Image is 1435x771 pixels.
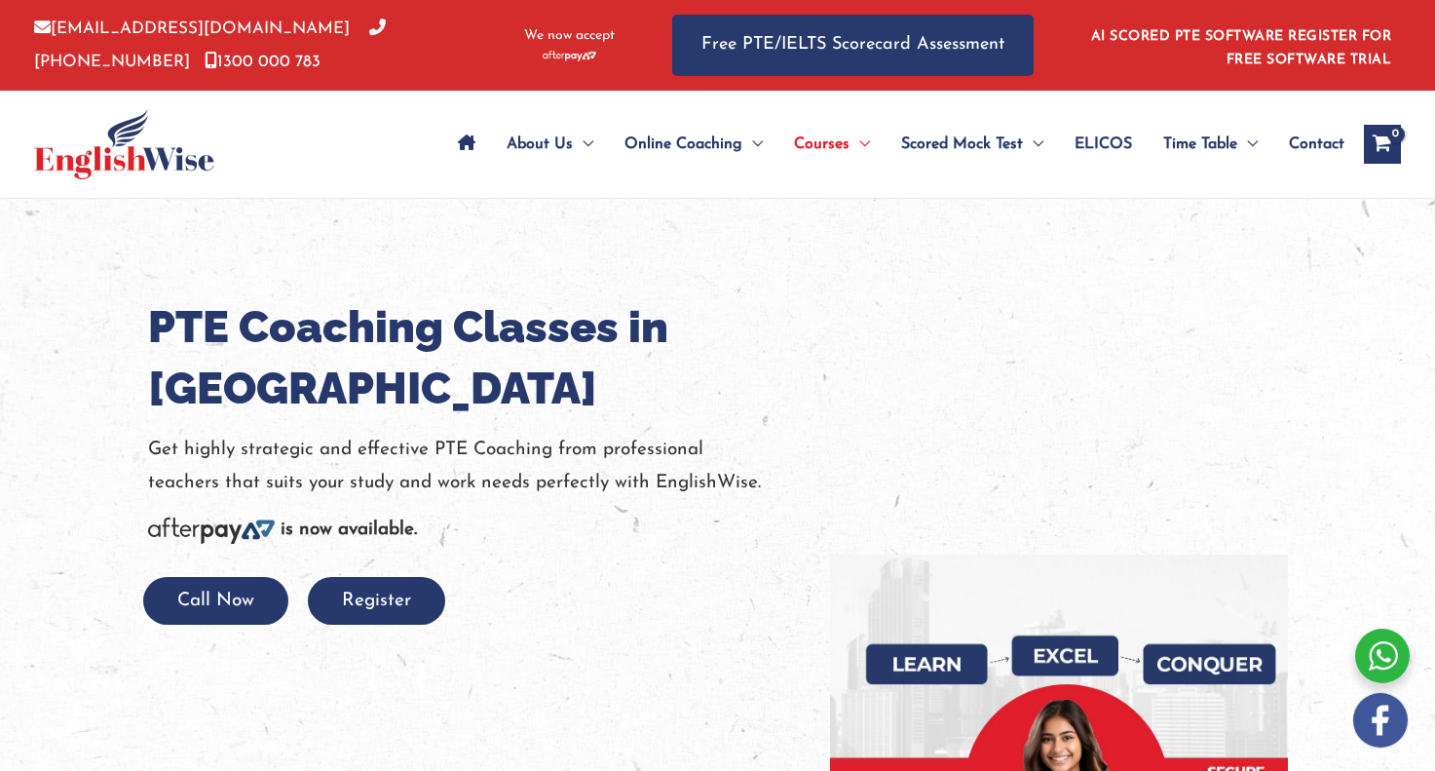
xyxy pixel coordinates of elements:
span: We now accept [524,26,615,46]
a: 1300 000 783 [205,54,321,70]
a: ELICOS [1059,110,1148,178]
a: CoursesMenu Toggle [778,110,886,178]
a: Time TableMenu Toggle [1148,110,1273,178]
img: Afterpay-Logo [543,51,596,61]
a: Online CoachingMenu Toggle [609,110,778,178]
span: Menu Toggle [742,110,763,178]
b: is now available. [281,520,417,539]
span: About Us [507,110,573,178]
a: Contact [1273,110,1344,178]
aside: Header Widget 1 [1079,14,1401,77]
span: Menu Toggle [850,110,870,178]
span: Courses [794,110,850,178]
span: Menu Toggle [573,110,593,178]
a: View Shopping Cart, empty [1364,125,1401,164]
img: cropped-ew-logo [34,109,214,179]
a: Scored Mock TestMenu Toggle [886,110,1059,178]
a: Call Now [143,592,288,610]
a: AI SCORED PTE SOFTWARE REGISTER FOR FREE SOFTWARE TRIAL [1091,29,1392,67]
img: Afterpay-Logo [148,518,275,544]
span: Contact [1289,110,1344,178]
button: Call Now [143,577,288,625]
span: Menu Toggle [1023,110,1043,178]
button: Register [308,577,445,625]
a: [EMAIL_ADDRESS][DOMAIN_NAME] [34,20,350,37]
span: Menu Toggle [1237,110,1258,178]
a: About UsMenu Toggle [491,110,609,178]
span: ELICOS [1075,110,1132,178]
h1: PTE Coaching Classes in [GEOGRAPHIC_DATA] [148,296,801,419]
a: Free PTE/IELTS Scorecard Assessment [672,15,1034,76]
nav: Site Navigation: Main Menu [442,110,1344,178]
img: white-facebook.png [1353,693,1408,748]
a: Register [308,592,445,610]
span: Online Coaching [624,110,742,178]
span: Scored Mock Test [901,110,1023,178]
span: Time Table [1163,110,1237,178]
a: [PHONE_NUMBER] [34,20,386,69]
p: Get highly strategic and effective PTE Coaching from professional teachers that suits your study ... [148,434,801,499]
